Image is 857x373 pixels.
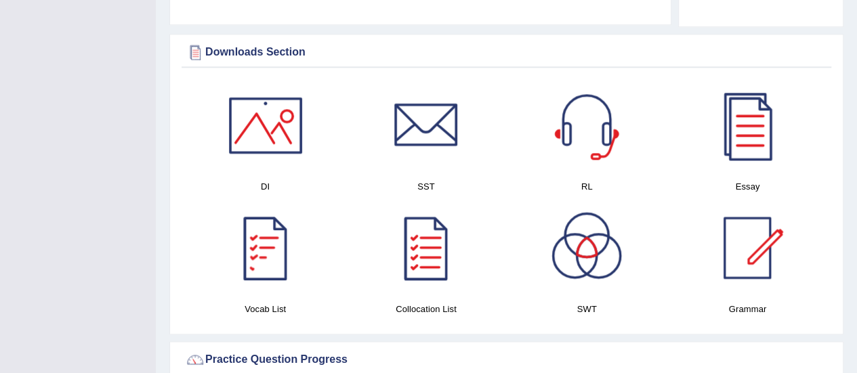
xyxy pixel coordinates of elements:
h4: SWT [514,302,661,316]
h4: Grammar [674,302,821,316]
div: Downloads Section [185,42,828,62]
h4: RL [514,179,661,194]
h4: Collocation List [352,302,499,316]
h4: Vocab List [192,302,339,316]
h4: SST [352,179,499,194]
h4: DI [192,179,339,194]
h4: Essay [674,179,821,194]
div: Practice Question Progress [185,349,828,370]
